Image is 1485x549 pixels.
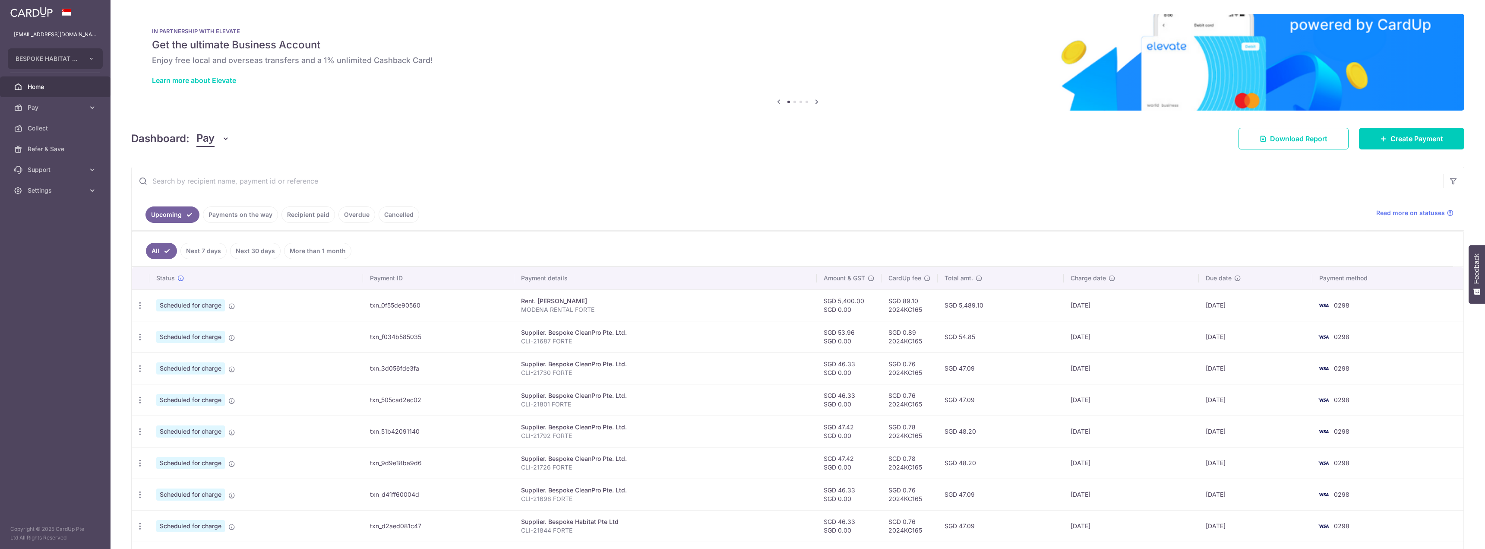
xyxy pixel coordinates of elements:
span: Scheduled for charge [156,299,225,311]
a: Overdue [338,206,375,223]
td: [DATE] [1064,510,1199,542]
td: SGD 89.10 2024KC165 [882,289,938,321]
a: Create Payment [1359,128,1464,149]
td: SGD 47.42 SGD 0.00 [817,447,882,479]
img: Bank Card [1315,521,1332,531]
div: Supplier. Bespoke CleanPro Pte. Ltd. [521,486,809,495]
img: Bank Card [1315,458,1332,468]
div: Supplier. Bespoke Habitat Pte Ltd [521,517,809,526]
td: SGD 5,489.10 [938,289,1064,321]
h4: Dashboard: [131,131,190,146]
a: Next 30 days [230,243,281,259]
td: [DATE] [1199,352,1312,384]
td: [DATE] [1064,321,1199,352]
div: Supplier. Bespoke CleanPro Pte. Ltd. [521,454,809,463]
span: Amount & GST [824,274,865,282]
span: BESPOKE HABITAT FORTE PTE. LTD. [16,54,79,63]
span: 0298 [1334,491,1349,498]
a: Read more on statuses [1376,209,1453,217]
td: SGD 0.76 2024KC165 [882,352,938,384]
td: SGD 0.78 2024KC165 [882,447,938,479]
td: SGD 53.96 SGD 0.00 [817,321,882,352]
span: Scheduled for charge [156,425,225,438]
a: Recipient paid [281,206,335,223]
td: SGD 46.33 SGD 0.00 [817,352,882,384]
td: [DATE] [1199,447,1312,479]
img: Bank Card [1315,395,1332,405]
span: Refer & Save [28,145,85,153]
p: CLI-21730 FORTE [521,368,809,377]
td: SGD 0.78 2024KC165 [882,416,938,447]
span: 0298 [1334,396,1349,403]
td: txn_f034b585035 [363,321,514,352]
span: Scheduled for charge [156,331,225,343]
td: [DATE] [1064,384,1199,416]
span: Create Payment [1390,133,1443,144]
div: Supplier. Bespoke CleanPro Pte. Ltd. [521,328,809,337]
td: [DATE] [1064,289,1199,321]
td: txn_9d9e18ba9d6 [363,447,514,479]
td: [DATE] [1199,416,1312,447]
h5: Get the ultimate Business Account [152,38,1444,52]
a: Payments on the way [203,206,278,223]
img: Bank Card [1315,300,1332,311]
p: CLI-21792 FORTE [521,432,809,440]
p: CLI-21844 FORTE [521,526,809,535]
h6: Enjoy free local and overseas transfers and a 1% unlimited Cashback Card! [152,55,1444,66]
span: Read more on statuses [1376,209,1445,217]
a: Upcoming [145,206,199,223]
p: MODENA RENTAL FORTE [521,305,809,314]
td: txn_d41ff60004d [363,479,514,510]
span: Scheduled for charge [156,520,225,532]
a: Learn more about Elevate [152,76,236,85]
span: 0298 [1334,365,1349,372]
td: [DATE] [1064,447,1199,479]
button: Feedback - Show survey [1469,245,1485,304]
td: SGD 47.09 [938,510,1064,542]
td: SGD 0.89 2024KC165 [882,321,938,352]
td: [DATE] [1199,384,1312,416]
span: Collect [28,124,85,133]
td: SGD 0.76 2024KC165 [882,510,938,542]
td: [DATE] [1199,479,1312,510]
span: Settings [28,186,85,195]
td: [DATE] [1199,510,1312,542]
span: Scheduled for charge [156,489,225,501]
a: All [146,243,177,259]
span: 0298 [1334,459,1349,466]
img: Bank Card [1315,363,1332,374]
span: Pay [28,103,85,112]
img: Bank Card [1315,489,1332,500]
img: CardUp [10,7,53,17]
span: Scheduled for charge [156,457,225,469]
span: Scheduled for charge [156,394,225,406]
td: SGD 0.76 2024KC165 [882,384,938,416]
img: Bank Card [1315,426,1332,437]
th: Payment details [514,267,816,289]
span: Due date [1206,274,1232,282]
td: txn_0f55de90560 [363,289,514,321]
span: Download Report [1270,133,1327,144]
td: SGD 47.42 SGD 0.00 [817,416,882,447]
td: SGD 47.09 [938,352,1064,384]
span: CardUp fee [888,274,921,282]
td: SGD 46.33 SGD 0.00 [817,479,882,510]
span: Scheduled for charge [156,362,225,374]
span: Pay [196,130,215,147]
td: txn_3d056fde3fa [363,352,514,384]
td: SGD 48.20 [938,447,1064,479]
td: SGD 47.09 [938,384,1064,416]
p: [EMAIL_ADDRESS][DOMAIN_NAME] [14,30,97,39]
td: [DATE] [1199,321,1312,352]
div: Rent. [PERSON_NAME] [521,297,809,305]
a: More than 1 month [284,243,351,259]
th: Payment method [1312,267,1463,289]
td: [DATE] [1064,416,1199,447]
td: SGD 54.85 [938,321,1064,352]
p: IN PARTNERSHIP WITH ELEVATE [152,28,1444,35]
td: txn_505cad2ec02 [363,384,514,416]
td: txn_51b42091140 [363,416,514,447]
span: 0298 [1334,301,1349,309]
td: SGD 46.33 SGD 0.00 [817,510,882,542]
p: CLI-21801 FORTE [521,400,809,409]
